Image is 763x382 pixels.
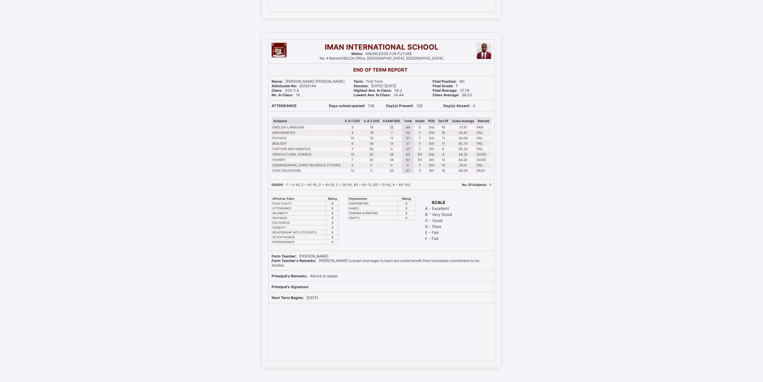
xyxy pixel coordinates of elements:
span: 38.03 [433,93,472,97]
span: 37.78 [433,88,469,93]
td: ENGLISH LANGUAGE [272,125,343,130]
span: No. 4 Behind NDLEA Office, [GEOGRAPHIC_DATA], [GEOGRAPHIC_DATA]. [320,56,444,60]
td: B [326,216,339,220]
span: [PERSON_NAME] [PERSON_NAME] [272,79,345,84]
td: 4th [426,157,436,163]
td: B3 [413,157,426,163]
td: 0 [343,163,362,168]
td: 6 [343,141,362,146]
td: 16 [436,125,450,130]
span: [PERSON_NAME] [272,254,328,258]
b: No. Of Subjects: [462,183,487,187]
b: Class Average: [433,93,459,97]
b: Form Teacher's Remarks: [272,258,316,263]
td: B [326,201,339,206]
th: Subjects [272,118,343,125]
td: C - Good [425,218,452,223]
td: GOOD [476,157,491,163]
td: RELATIONSHIP WITH STUDENTS [272,230,326,235]
td: A - Excellent [425,206,452,211]
span: IIS/00144 [272,84,316,88]
td: 0 [362,168,381,174]
td: 10 [343,136,362,141]
td: FISHERY [272,157,343,163]
td: 16 [436,168,450,174]
td: GOOD [476,152,491,157]
td: 11 [436,136,450,141]
td: 40.73 [450,141,476,146]
td: 11 [381,136,402,141]
td: F [413,136,426,141]
td: E [413,125,426,130]
b: Term: [354,79,364,84]
td: 25 [381,125,402,130]
td: 0 [381,146,402,152]
td: FAIL [476,141,491,146]
td: B [326,206,339,211]
td: DRAWING & PAINTING [348,211,398,216]
td: MATHEMATICS [272,130,343,136]
span: 24.44 [354,93,404,97]
td: 12 [343,168,362,174]
td: 5th [426,146,436,152]
b: Highest Ave. In Class: [354,88,392,93]
td: PERSEVERANCE [272,240,326,245]
b: Final Average: [433,88,457,93]
td: PUNCTUALITY [272,201,326,206]
td: FAIL [476,163,491,168]
b: Day(s) Present: [386,103,414,108]
td: B [326,230,339,235]
td: 48.06 [450,168,476,174]
b: Admission No: [272,84,297,88]
td: FAIL [476,146,491,152]
td: 63 [402,152,414,157]
th: Total [402,118,414,125]
td: 27 [402,146,414,152]
td: 20 [362,157,381,163]
th: Psychomotor [348,196,398,201]
td: HONESTY [272,225,326,230]
td: B [326,240,339,245]
th: Grade [413,118,426,125]
td: 0 [381,163,402,168]
span: [DATE]-[DATE] [354,84,396,88]
span: 0 [443,103,475,108]
td: 15 [436,163,450,168]
td: BIOLOGY [272,141,343,146]
td: 28 [381,152,402,157]
td: F [413,130,426,136]
b: Final Position: [433,79,457,84]
td: RELIABILITY [272,211,326,216]
b: GRADE: [272,183,284,187]
td: 16 [362,125,381,130]
th: C.A 1 (20) [343,118,362,125]
td: B [398,216,415,220]
span: 128 [386,103,422,108]
span: F = 0-40, E = 40-45, D = 45-50, C = 50-60, B3 = 60-70, B2 = 70-80, A = 80-100, [272,183,411,187]
span: KNOWLEDGE FOR FUTURE [351,51,412,56]
td: D - Pass [425,224,452,229]
td: 13 [381,141,402,146]
td: 35 [381,168,402,174]
span: IMAN INTERNATIONAL SCHOOL [325,43,439,51]
td: FAIR [476,125,491,130]
th: SCALE [425,200,452,205]
b: Session: [354,84,369,88]
td: 16 [436,130,450,136]
td: B [326,211,339,216]
td: F [413,163,426,168]
th: Out Of [436,118,450,125]
td: 44 [402,125,414,130]
td: 0 [362,163,381,168]
td: 0 [402,163,414,168]
td: 61 [402,157,414,163]
td: 15 [343,152,362,157]
td: HANDWRITING [348,201,398,206]
span: 8th [433,79,465,84]
b: Lowest Ave. In Class: [354,93,391,97]
td: 9th [426,168,436,174]
td: E - Fair [425,230,452,235]
span: 136 [329,103,374,108]
td: 10 [362,136,381,141]
span: [PERSON_NAME] is smart and eager to learn but could benefit from increased commitment to his stud... [272,258,479,267]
